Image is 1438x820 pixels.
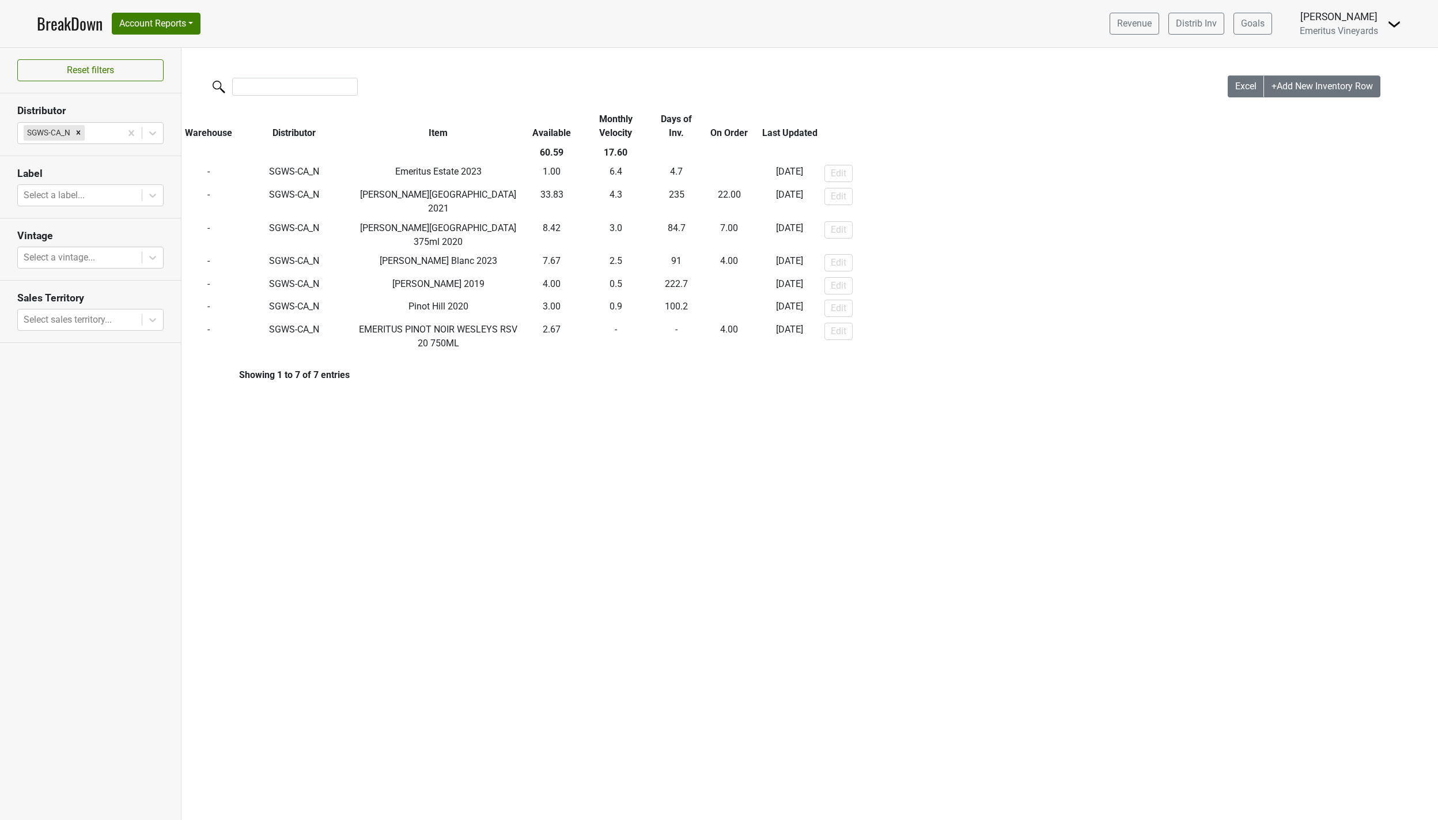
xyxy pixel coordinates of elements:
td: - [701,251,757,274]
span: +Add New Inventory Row [1272,81,1373,92]
span: [PERSON_NAME] Blanc 2023 [380,255,497,266]
span: Emeritus Vineyards [1300,25,1378,36]
td: [DATE] [757,185,822,218]
div: [PERSON_NAME] [1300,9,1378,24]
td: 4.00 [524,274,580,297]
td: - [701,163,757,186]
td: 6.4 [580,163,652,186]
td: [DATE] [757,163,822,186]
td: 3.00 [524,297,580,320]
td: - [181,251,236,274]
button: Edit [824,165,853,182]
h3: Distributor [17,105,164,117]
td: - [701,320,757,353]
th: 60.59 [524,143,580,163]
button: Edit [824,254,853,271]
span: Pinot Hill 2020 [408,301,468,312]
div: Showing 1 to 7 of 7 entries [181,369,350,380]
td: 33.83 [524,185,580,218]
td: 3.0 [580,218,652,252]
td: - [181,185,236,218]
th: Item: activate to sort column ascending [353,109,524,143]
td: - [701,274,757,297]
span: [PERSON_NAME] 2019 [392,278,485,289]
td: 2.67 [524,320,580,353]
td: [DATE] [757,218,822,252]
span: EMERITUS PINOT NOIR WESLEYS RSV 20 750ML [359,324,517,349]
a: Distrib Inv [1168,13,1224,35]
td: 4.3 [580,185,652,218]
button: Excel [1228,75,1265,97]
td: 84.7 [652,218,701,252]
td: 2.5 [580,251,652,274]
th: &nbsp;: activate to sort column ascending [822,109,969,143]
td: - [701,218,757,252]
td: 4.7 [652,163,701,186]
h3: Vintage [17,230,164,242]
th: Warehouse: activate to sort column ascending [181,109,236,143]
td: - [181,274,236,297]
td: SGWS-CA_N [236,163,353,186]
h3: Sales Territory [17,292,164,304]
th: Available: activate to sort column ascending [524,109,580,143]
td: 100.2 [652,297,701,320]
td: [DATE] [757,297,822,320]
td: [DATE] [757,274,822,297]
td: 0.5 [580,274,652,297]
span: [PERSON_NAME][GEOGRAPHIC_DATA] 2021 [360,189,516,214]
td: 1.00 [524,163,580,186]
td: - [181,163,236,186]
td: [DATE] [757,320,822,353]
td: - [701,185,757,218]
button: Edit [824,323,853,340]
td: [DATE] [757,251,822,274]
td: 0.9 [580,297,652,320]
a: Goals [1233,13,1272,35]
button: Edit [824,221,853,239]
td: 235 [652,185,701,218]
div: SGWS-CA_N [24,125,72,140]
th: 17.60 [580,143,652,163]
button: Edit [824,188,853,205]
span: Excel [1235,81,1257,92]
td: - [652,320,701,353]
th: Last Updated: activate to sort column ascending [757,109,822,143]
td: - [580,320,652,353]
td: 8.42 [524,218,580,252]
td: SGWS-CA_N [236,274,353,297]
td: 7.67 [524,251,580,274]
td: SGWS-CA_N [236,297,353,320]
button: Reset filters [17,59,164,81]
button: Edit [824,300,853,317]
th: Distributor: activate to sort column ascending [236,109,353,143]
button: +Add New Inventory Row [1264,75,1380,97]
a: Revenue [1110,13,1159,35]
td: SGWS-CA_N [236,320,353,353]
span: Emeritus Estate 2023 [395,166,482,177]
td: 222.7 [652,274,701,297]
td: 91 [652,251,701,274]
td: SGWS-CA_N [236,251,353,274]
td: - [181,320,236,353]
td: - [181,218,236,252]
button: Account Reports [112,13,200,35]
h3: Label [17,168,164,180]
th: Monthly Velocity: activate to sort column ascending [580,109,652,143]
span: [PERSON_NAME][GEOGRAPHIC_DATA] 375ml 2020 [360,222,516,247]
td: SGWS-CA_N [236,185,353,218]
button: Edit [824,277,853,294]
th: On Order: activate to sort column ascending [701,109,757,143]
div: Remove SGWS-CA_N [72,125,85,140]
td: - [701,297,757,320]
th: Days of Inv.: activate to sort column ascending [652,109,701,143]
td: SGWS-CA_N [236,218,353,252]
td: - [181,297,236,320]
img: Dropdown Menu [1387,17,1401,31]
a: BreakDown [37,12,103,36]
